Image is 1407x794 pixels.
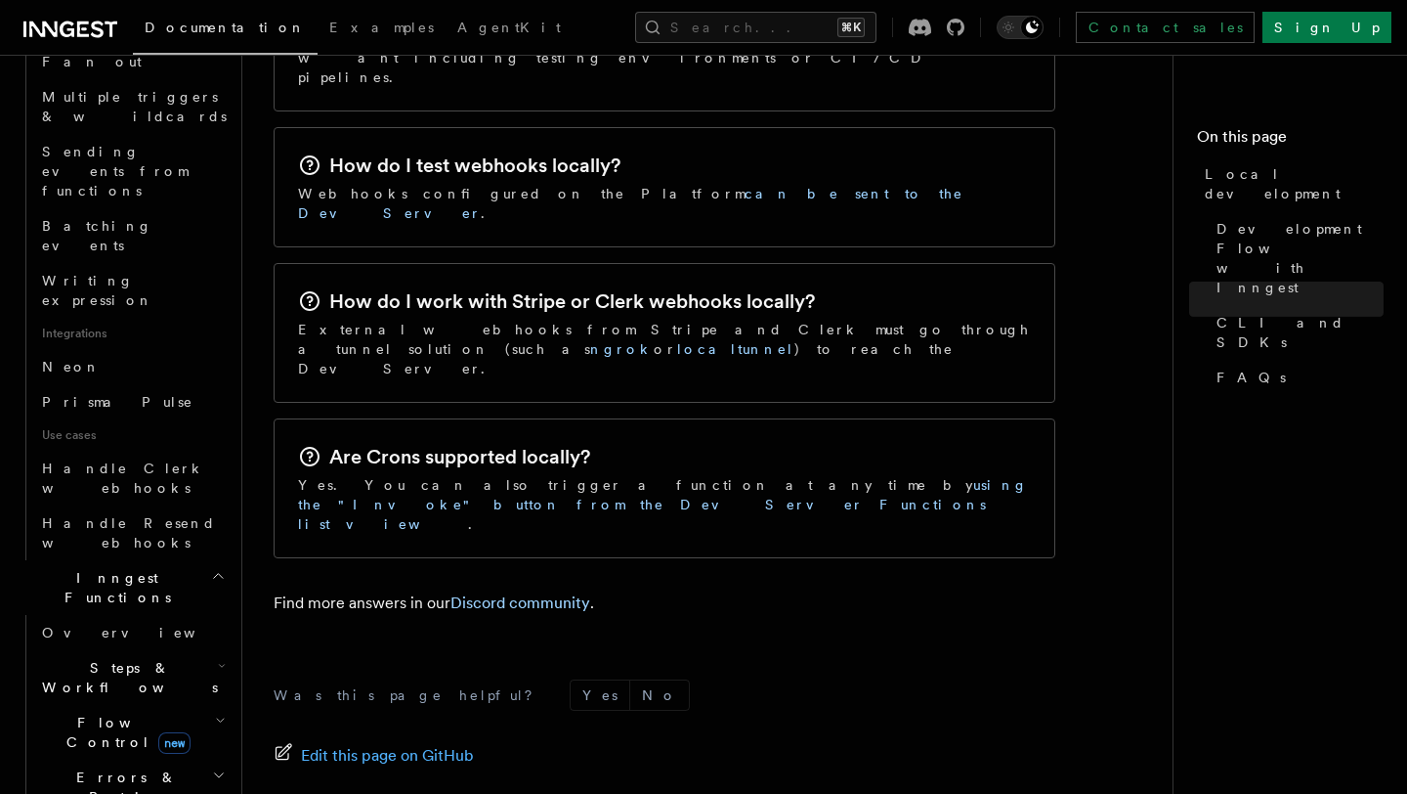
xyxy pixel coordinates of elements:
[274,742,474,770] a: Edit this page on GitHub
[42,359,101,375] span: Neon
[298,184,1031,223] p: Webhooks configured on the Platform .
[42,54,142,69] span: Fan out
[42,625,243,640] span: Overview
[34,349,230,384] a: Neon
[1209,211,1384,305] a: Development Flow with Inngest
[301,742,474,770] span: Edit this page on GitHub
[34,384,230,419] a: Prisma Pulse
[1216,368,1286,387] span: FAQs
[34,44,230,79] a: Fan out
[318,6,446,53] a: Examples
[42,89,227,124] span: Multiple triggers & wildcards
[1216,219,1384,297] span: Development Flow with Inngest
[630,681,689,710] button: No
[677,341,794,357] a: localtunnel
[34,506,230,560] a: Handle Resend webhooks
[298,475,1031,534] p: Yes. You can also trigger a function at any time by .
[298,186,963,221] a: can be sent to the Dev Server
[34,263,230,318] a: Writing expression
[997,16,1044,39] button: Toggle dark mode
[42,461,205,496] span: Handle Clerk webhooks
[34,658,218,697] span: Steps & Workflows
[34,318,230,349] span: Integrations
[16,560,230,615] button: Inngest Functions
[133,6,318,55] a: Documentation
[1205,164,1384,203] span: Local development
[635,12,876,43] button: Search...⌘K
[329,287,815,315] h2: How do I work with Stripe or Clerk webhooks locally?
[42,144,188,198] span: Sending events from functions
[329,20,434,35] span: Examples
[298,320,1031,378] p: External webhooks from Stripe and Clerk must go through a tunnel solution (such as or ) to reach ...
[34,650,230,705] button: Steps & Workflows
[34,79,230,134] a: Multiple triggers & wildcards
[1262,12,1391,43] a: Sign Up
[158,732,191,754] span: new
[590,341,654,357] a: ngrok
[1209,360,1384,395] a: FAQs
[34,451,230,506] a: Handle Clerk webhooks
[329,152,620,179] h2: How do I test webhooks locally?
[1076,12,1255,43] a: Contact sales
[1209,305,1384,360] a: CLI and SDKs
[274,590,1055,617] p: Find more answers in our .
[450,594,590,612] a: Discord community
[34,134,230,208] a: Sending events from functions
[42,394,193,410] span: Prisma Pulse
[298,477,1028,532] a: using the "Invoke" button from the Dev Server Functions list view
[1197,125,1384,156] h4: On this page
[34,615,230,650] a: Overview
[42,273,153,308] span: Writing expression
[457,20,561,35] span: AgentKit
[16,568,211,607] span: Inngest Functions
[446,6,573,53] a: AgentKit
[329,443,590,470] h2: Are Crons supported locally?
[1197,156,1384,211] a: Local development
[42,515,216,551] span: Handle Resend webhooks
[274,685,546,705] p: Was this page helpful?
[571,681,629,710] button: Yes
[34,713,215,752] span: Flow Control
[34,208,230,263] a: Batching events
[42,218,152,253] span: Batching events
[34,419,230,451] span: Use cases
[145,20,306,35] span: Documentation
[837,18,865,37] kbd: ⌘K
[34,705,230,760] button: Flow Controlnew
[1216,313,1384,352] span: CLI and SDKs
